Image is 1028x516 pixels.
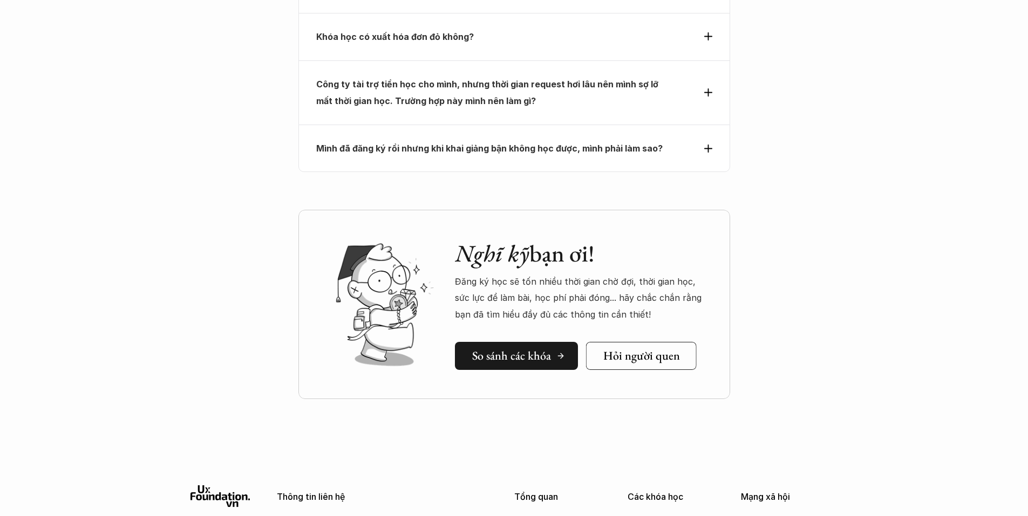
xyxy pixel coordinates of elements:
[277,492,487,502] p: Thông tin liên hệ
[455,273,709,322] p: Đăng ký học sẽ tốn nhiều thời gian chờ đợi, thời gian học, sức lực để làm bài, học phí phải đóng....
[455,239,709,268] h2: bạn ơi!
[316,79,661,106] strong: Công ty tài trợ tiền học cho mình, nhưng thời gian request hơi lâu nên mình sợ lỡ mất thời gian h...
[316,143,663,154] strong: Mình đã đăng ký rồi nhưng khi khai giảng bận không học được, mình phải làm sao?
[455,238,529,269] em: Nghĩ kỹ
[316,31,474,42] strong: Khóa học có xuất hóa đơn đỏ không?
[628,492,725,502] p: Các khóa học
[514,492,611,502] p: Tổng quan
[586,342,696,370] a: Hỏi người quen
[741,492,838,502] p: Mạng xã hội
[472,349,551,363] h5: So sánh các khóa
[455,342,578,370] a: So sánh các khóa
[603,349,679,363] h5: Hỏi người quen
